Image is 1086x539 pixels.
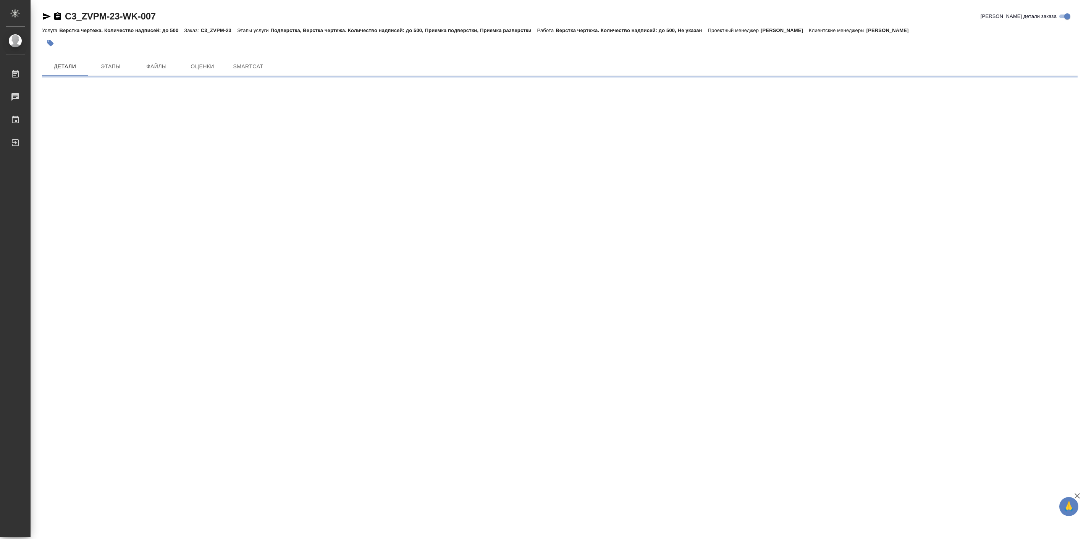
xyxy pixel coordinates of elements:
span: Этапы [92,62,129,71]
p: [PERSON_NAME] [866,27,915,33]
p: Проектный менеджер [708,27,761,33]
span: 🙏 [1062,499,1075,515]
p: Подверстка, Верстка чертежа. Количество надписей: до 500, Приемка подверстки, Приемка разверстки [271,27,537,33]
p: Услуга [42,27,59,33]
p: Заказ: [184,27,200,33]
a: C3_ZVPM-23-WK-007 [65,11,156,21]
p: [PERSON_NAME] [761,27,809,33]
p: Этапы услуги [237,27,271,33]
button: 🙏 [1059,497,1078,516]
p: Клиентские менеджеры [809,27,866,33]
p: Работа [537,27,556,33]
button: Добавить тэг [42,35,59,52]
span: Файлы [138,62,175,71]
span: SmartCat [230,62,267,71]
button: Скопировать ссылку [53,12,62,21]
span: Детали [47,62,83,71]
p: C3_ZVPM-23 [201,27,237,33]
span: Оценки [184,62,221,71]
p: Верстка чертежа. Количество надписей: до 500 [59,27,184,33]
button: Скопировать ссылку для ЯМессенджера [42,12,51,21]
span: [PERSON_NAME] детали заказа [981,13,1057,20]
p: Верстка чертежа. Количество надписей: до 500, Не указан [556,27,708,33]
